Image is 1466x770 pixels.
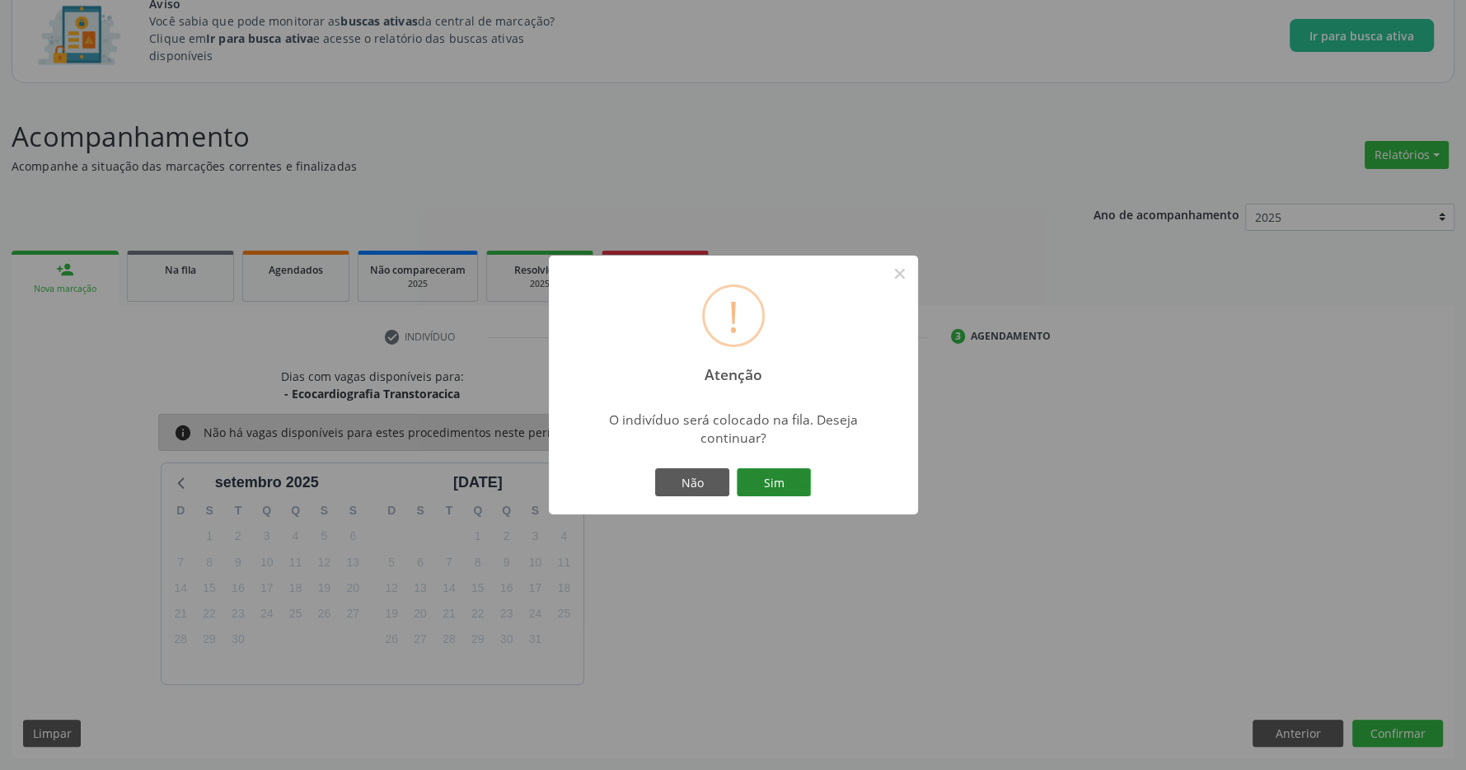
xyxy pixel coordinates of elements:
button: Close this dialog [886,260,914,288]
button: Não [655,468,729,496]
div: ! [728,287,739,345]
button: Sim [737,468,811,496]
h2: Atenção [690,354,776,383]
div: O indivíduo será colocado na fila. Deseja continuar? [588,411,878,447]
